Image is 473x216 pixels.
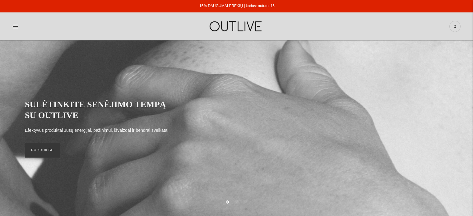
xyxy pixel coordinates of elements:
a: 0 [449,20,461,33]
a: -15% DAUGUMAI PREKIŲ | kodas: autumn15 [198,4,275,8]
img: OUTLIVE [197,16,275,37]
a: PRODUKTAI [25,143,60,158]
button: Move carousel to slide 3 [244,200,247,203]
h2: SULĖTINKITE SENĖJIMO TEMPĄ SU OUTLIVE [25,99,174,121]
span: 0 [451,22,459,31]
p: Efektyvūs produktai Jūsų energijai, pažinimui, išvaizdai ir bendrai sveikatai [25,127,168,134]
button: Move carousel to slide 1 [226,200,229,204]
button: Move carousel to slide 2 [235,200,238,203]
